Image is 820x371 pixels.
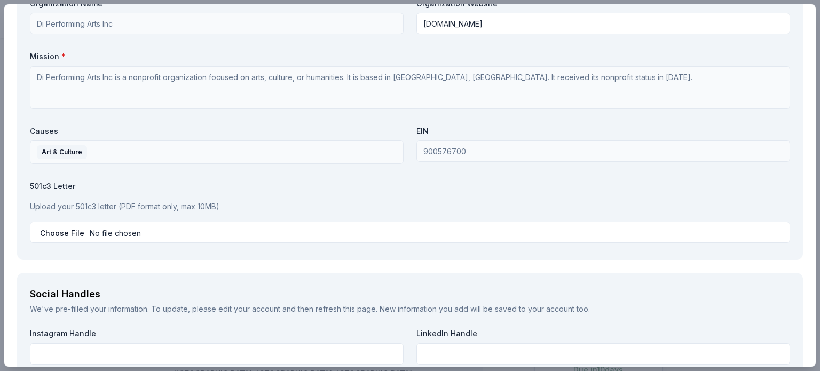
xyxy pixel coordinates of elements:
label: Mission [30,51,790,62]
label: 501c3 Letter [30,181,790,192]
label: EIN [416,126,790,137]
div: Social Handles [30,286,790,303]
label: Causes [30,126,404,137]
div: Art & Culture [37,145,87,159]
button: Art & Culture [30,140,404,164]
label: Instagram Handle [30,328,404,339]
a: edit your account [218,304,280,313]
div: We've pre-filled your information. To update, please and then refresh this page. New information ... [30,303,790,315]
label: LinkedIn Handle [416,328,790,339]
p: Upload your 501c3 letter (PDF format only, max 10MB) [30,200,790,213]
textarea: Di Performing Arts Inc is a nonprofit organization focused on arts, culture, or humanities. It is... [30,66,790,109]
